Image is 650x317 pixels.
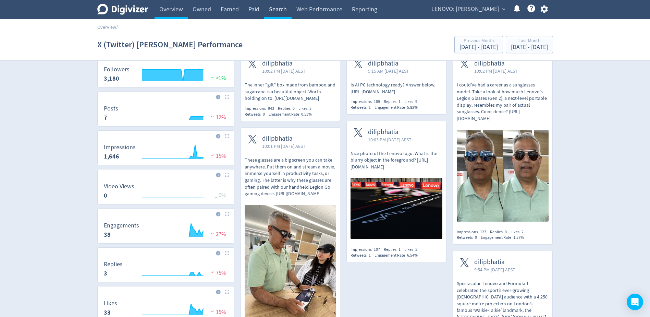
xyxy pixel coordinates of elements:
svg: Followers 3,180 [100,66,231,84]
a: dilipbhatia10:03 PM [DATE] AESTNice photo of the Lenovo logo. What is the blurry object in the fo... [347,121,446,241]
div: Retweets [457,235,481,240]
div: Impressions [351,247,384,253]
a: dilipbhatia9:15 AM [DATE] AESTIs AI PC technology ready? Answer below. [URL][DOMAIN_NAME] [347,52,446,95]
dt: Impressions [104,143,136,151]
span: 1 [398,247,401,252]
span: 0 [505,229,507,235]
span: _ 0% [215,192,226,199]
img: Placeholder [225,251,229,255]
div: Likes [511,229,527,235]
span: dilipbhatia [262,135,306,143]
span: 10:02 PM [DATE] AEST [474,68,518,74]
span: 1 [369,105,371,110]
button: Previous Month[DATE] - [DATE] [454,36,503,53]
span: dilipbhatia [368,60,409,68]
div: Previous Month [459,38,498,44]
span: 5.82% [407,105,418,110]
span: 12% [209,114,226,121]
div: Replies [384,99,404,105]
span: 15% [209,153,226,160]
span: 2 [522,229,524,235]
div: Impressions [245,106,278,111]
h1: X (Twitter) [PERSON_NAME] Performance [97,34,243,56]
dt: Engagements [104,222,139,230]
button: LENOVO: [PERSON_NAME] [429,4,507,15]
span: 1 [369,253,371,258]
div: Likes [298,106,315,111]
span: dilipbhatia [474,60,518,68]
img: Placeholder [225,173,229,177]
strong: 7 [104,114,107,122]
button: Last Month[DATE]- [DATE] [506,36,553,53]
div: Last Month [511,38,548,44]
img: positive-performance.svg [209,75,216,80]
svg: Posts 7 [100,105,231,124]
span: dilipbhatia [368,128,412,136]
p: Is AI PC technology ready? Answer below. [URL][DOMAIN_NAME] [351,82,442,95]
span: 9 [415,99,417,104]
span: 1 [398,99,401,104]
div: Replies [384,247,404,253]
a: Overview [97,24,116,30]
p: Nice photo of the Lenovo logo. What is the blurry object in the foreground? [URL][DOMAIN_NAME] [351,150,442,171]
span: 37% [209,231,226,238]
img: negative-performance.svg [209,231,216,236]
dt: Likes [104,300,117,307]
span: 943 [268,106,274,111]
span: 9:54 PM [DATE] AEST [474,266,515,273]
div: Likes [404,247,421,253]
dt: Posts [104,105,118,113]
span: 0 [475,235,477,240]
div: Retweets [245,111,269,117]
span: expand_more [501,6,507,12]
strong: 3 [104,269,107,278]
span: <1% [209,75,226,82]
img: negative-performance.svg [209,153,216,158]
dt: Replies [104,260,123,268]
span: LENOVO: [PERSON_NAME] [431,4,499,15]
span: 189 [374,99,380,104]
div: Open Intercom Messenger [627,294,643,310]
img: negative-performance.svg [209,309,216,314]
svg: Engagements 38 [100,222,231,240]
span: 9:15 AM [DATE] AEST [368,68,409,74]
div: Likes [404,99,421,105]
div: Impressions [457,229,490,235]
div: [DATE] - [DATE] [511,44,548,50]
a: dilipbhatia10:02 PM [DATE] AESTI could've had a career as a sunglasses model. Take a look at how ... [453,52,552,223]
span: 10:03 PM [DATE] AEST [368,136,412,143]
span: dilipbhatia [474,258,515,266]
span: 10:01 PM [DATE] AEST [262,143,306,150]
dt: Followers [104,66,130,73]
span: 0.53% [301,111,312,117]
strong: 33 [104,308,111,317]
span: dilipbhatia [262,60,306,68]
strong: 1,646 [104,152,119,161]
p: I could've had a career as a sunglasses model. Take a look at how much Lenovo's Legion Glasses (G... [457,82,549,122]
dt: Video Views [104,183,134,190]
strong: 38 [104,231,111,239]
strong: 0 [104,191,107,200]
svg: Video Views 0 [100,183,231,201]
span: 5 [309,106,311,111]
svg: Replies 3 [100,261,231,279]
img: Placeholder [225,290,229,294]
span: 1.57% [513,235,524,240]
div: Replies [490,229,511,235]
img: Placeholder [225,95,229,99]
span: 15% [209,309,226,316]
div: Replies [278,106,298,111]
div: Engagement Rate [375,253,421,258]
strong: 3,180 [104,74,119,83]
span: 5 [415,247,417,252]
img: negative-performance.svg [209,114,216,119]
a: dilipbhatia10:02 PM [DATE] AESTThe inner "gift" box made from bamboo and sugarcane is a beautiful... [241,52,340,102]
span: 0 [263,111,265,117]
p: These glasses are a big screen you can take anywhere. Put them on and stream a movie, immerse you... [245,157,336,197]
img: Placeholder [225,212,229,216]
span: 127 [480,229,486,235]
div: [DATE] - [DATE] [459,44,498,50]
img: Placeholder [225,134,229,138]
p: The inner "gift" box made from bamboo and sugarcane is a beautiful object. Worth holding on to. [... [245,82,336,102]
span: 0 [293,106,295,111]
